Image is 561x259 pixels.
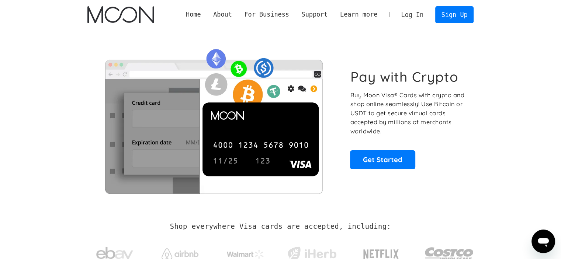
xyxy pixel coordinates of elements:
[301,10,328,19] div: Support
[435,6,474,23] a: Sign Up
[350,150,415,169] a: Get Started
[87,6,154,23] a: home
[395,7,430,23] a: Log In
[170,223,391,231] h2: Shop everywhere Visa cards are accepted, including:
[227,250,264,259] img: Walmart
[295,10,334,19] div: Support
[531,230,555,253] iframe: Mesajlaşma penceresini başlatma düğmesi
[244,10,289,19] div: For Business
[180,10,207,19] a: Home
[87,6,154,23] img: Moon Logo
[207,10,238,19] div: About
[87,44,340,193] img: Moon Cards let you spend your crypto anywhere Visa is accepted.
[340,10,377,19] div: Learn more
[350,91,465,136] p: Buy Moon Visa® Cards with crypto and shop online seamlessly! Use Bitcoin or USDT to get secure vi...
[213,10,232,19] div: About
[350,69,458,85] h1: Pay with Crypto
[238,10,295,19] div: For Business
[334,10,384,19] div: Learn more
